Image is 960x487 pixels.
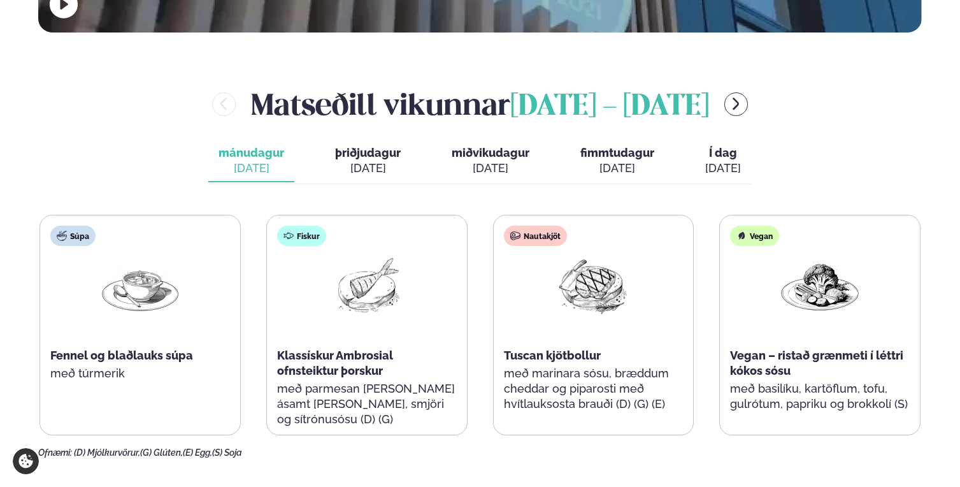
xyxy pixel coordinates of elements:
[326,256,408,316] img: Fish.png
[277,349,393,377] span: Klassískur Ambrosial ofnsteiktur þorskur
[570,140,664,182] button: fimmtudagur [DATE]
[50,366,230,381] p: með túrmerik
[219,146,284,159] span: mánudagur
[441,140,540,182] button: miðvikudagur [DATE]
[50,349,193,362] span: Fennel og blaðlauks súpa
[705,145,741,161] span: Í dag
[38,447,72,458] span: Ofnæmi:
[452,161,529,176] div: [DATE]
[251,84,709,125] h2: Matseðill vikunnar
[57,231,67,241] img: soup.svg
[99,256,181,316] img: Soup.png
[13,448,39,474] a: Cookie settings
[724,92,748,116] button: menu-btn-right
[283,231,294,241] img: fish.svg
[452,146,529,159] span: miðvikudagur
[504,349,601,362] span: Tuscan kjötbollur
[277,226,326,246] div: Fiskur
[504,226,567,246] div: Nautakjöt
[504,366,684,412] p: með marinara sósu, bræddum cheddar og piparosti með hvítlauksosta brauði (D) (G) (E)
[335,146,401,159] span: þriðjudagur
[510,231,520,241] img: beef.svg
[730,226,779,246] div: Vegan
[552,256,634,316] img: Beef-Meat.png
[212,447,242,458] span: (S) Soja
[695,140,751,182] button: Í dag [DATE]
[212,92,236,116] button: menu-btn-left
[580,146,654,159] span: fimmtudagur
[74,447,140,458] span: (D) Mjólkurvörur,
[50,226,96,246] div: Súpa
[140,447,183,458] span: (G) Glúten,
[208,140,294,182] button: mánudagur [DATE]
[335,161,401,176] div: [DATE]
[736,231,747,241] img: Vegan.svg
[730,349,903,377] span: Vegan – ristað grænmeti í léttri kókos sósu
[219,161,284,176] div: [DATE]
[277,381,457,427] p: með parmesan [PERSON_NAME] ásamt [PERSON_NAME], smjöri og sítrónusósu (D) (G)
[779,256,861,316] img: Vegan.png
[705,161,741,176] div: [DATE]
[325,140,411,182] button: þriðjudagur [DATE]
[580,161,654,176] div: [DATE]
[183,447,212,458] span: (E) Egg,
[510,93,709,121] span: [DATE] - [DATE]
[730,381,910,412] p: með basilíku, kartöflum, tofu, gulrótum, papriku og brokkolí (S)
